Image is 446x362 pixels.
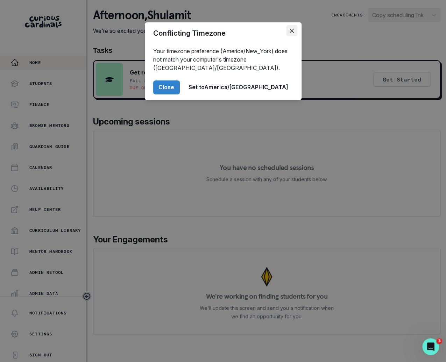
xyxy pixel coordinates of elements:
[184,80,293,94] button: Set toAmerica/[GEOGRAPHIC_DATA]
[286,25,297,36] button: Close
[437,338,442,344] span: 3
[153,80,180,94] button: Close
[422,338,439,355] iframe: Intercom live chat
[145,44,302,75] div: Your timezone preference (America/New_York) does not match your computer's timezone ([GEOGRAPHIC_...
[145,22,302,44] header: Conflicting Timezone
